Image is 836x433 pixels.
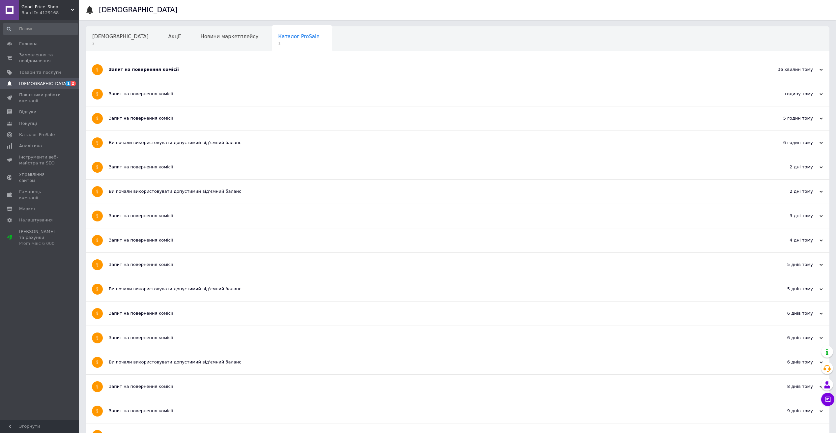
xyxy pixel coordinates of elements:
[757,384,823,390] div: 8 днів тому
[109,140,757,146] div: Ви почали використовувати допустимий від'ємний баланс
[66,81,71,86] span: 1
[99,6,178,14] h1: [DEMOGRAPHIC_DATA]
[109,213,757,219] div: Запит на повернення комісії
[757,188,823,194] div: 2 дні тому
[109,286,757,292] div: Ви почали використовувати допустимий від'ємний баланс
[19,92,61,104] span: Показники роботи компанії
[109,359,757,365] div: Ви почали використовувати допустимий від'ємний баланс
[21,4,71,10] span: Good_Price_Shop
[821,393,834,406] button: Чат з покупцем
[757,310,823,316] div: 6 днів тому
[19,41,38,47] span: Головна
[109,335,757,341] div: Запит на повернення комісії
[109,164,757,170] div: Запит на повернення комісії
[19,132,55,138] span: Каталог ProSale
[19,109,36,115] span: Відгуки
[19,206,36,212] span: Маркет
[19,52,61,64] span: Замовлення та повідомлення
[278,34,319,40] span: Каталог ProSale
[19,81,68,87] span: [DEMOGRAPHIC_DATA]
[71,81,76,86] span: 2
[109,91,757,97] div: Запит на повернення комісії
[109,115,757,121] div: Запит на повернення комісії
[109,188,757,194] div: Ви почали використовувати допустимий від'ємний баланс
[19,70,61,75] span: Товари та послуги
[757,91,823,97] div: годину тому
[109,237,757,243] div: Запит на повернення комісії
[757,115,823,121] div: 5 годин тому
[19,171,61,183] span: Управління сайтом
[92,41,149,46] span: 2
[757,237,823,243] div: 4 дні тому
[168,34,181,40] span: Акції
[19,154,61,166] span: Інструменти веб-майстра та SEO
[757,359,823,365] div: 6 днів тому
[19,229,61,247] span: [PERSON_NAME] та рахунки
[19,121,37,127] span: Покупці
[757,140,823,146] div: 6 годин тому
[278,41,319,46] span: 1
[757,213,823,219] div: 3 дні тому
[109,408,757,414] div: Запит на повернення комісії
[3,23,78,35] input: Пошук
[757,262,823,268] div: 5 днів тому
[92,34,149,40] span: [DEMOGRAPHIC_DATA]
[19,241,61,246] div: Prom мікс 6 000
[757,286,823,292] div: 5 днів тому
[109,67,757,72] div: Запит на повернення комісії
[757,164,823,170] div: 2 дні тому
[200,34,258,40] span: Новини маркетплейсу
[109,310,757,316] div: Запит на повернення комісії
[109,262,757,268] div: Запит на повернення комісії
[19,143,42,149] span: Аналітика
[19,189,61,201] span: Гаманець компанії
[109,384,757,390] div: Запит на повернення комісії
[757,67,823,72] div: 36 хвилин тому
[757,408,823,414] div: 9 днів тому
[19,217,53,223] span: Налаштування
[21,10,79,16] div: Ваш ID: 4129168
[757,335,823,341] div: 6 днів тому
